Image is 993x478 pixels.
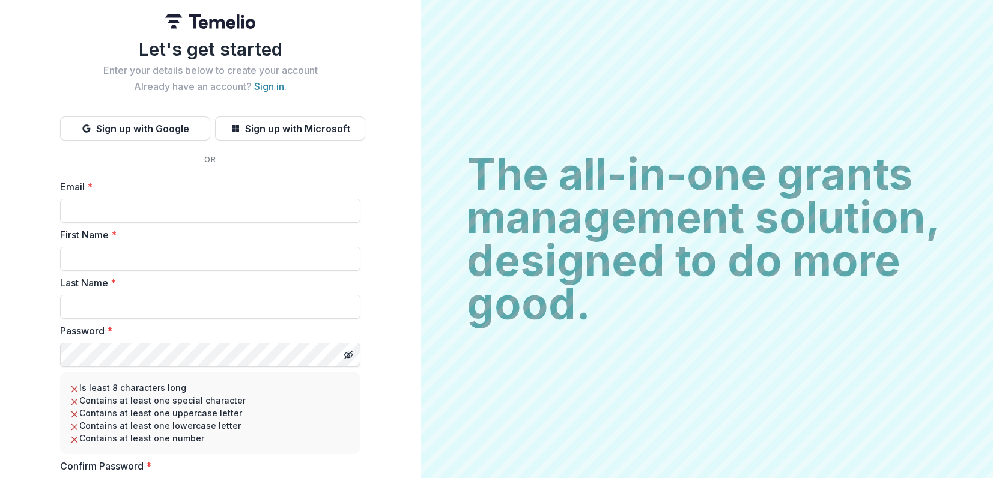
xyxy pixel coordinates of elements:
li: Contains at least one special character [70,394,351,407]
li: Contains at least one number [70,432,351,444]
img: Temelio [165,14,255,29]
li: Contains at least one lowercase letter [70,419,351,432]
li: Is least 8 characters long [70,381,351,394]
label: Email [60,180,353,194]
button: Toggle password visibility [339,345,358,365]
a: Sign in [254,80,284,92]
button: Sign up with Microsoft [215,116,365,141]
h1: Let's get started [60,38,360,60]
label: Last Name [60,276,353,290]
h2: Enter your details below to create your account [60,65,360,76]
label: Confirm Password [60,459,353,473]
button: Sign up with Google [60,116,210,141]
h2: Already have an account? . [60,81,360,92]
label: Password [60,324,353,338]
li: Contains at least one uppercase letter [70,407,351,419]
label: First Name [60,228,353,242]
